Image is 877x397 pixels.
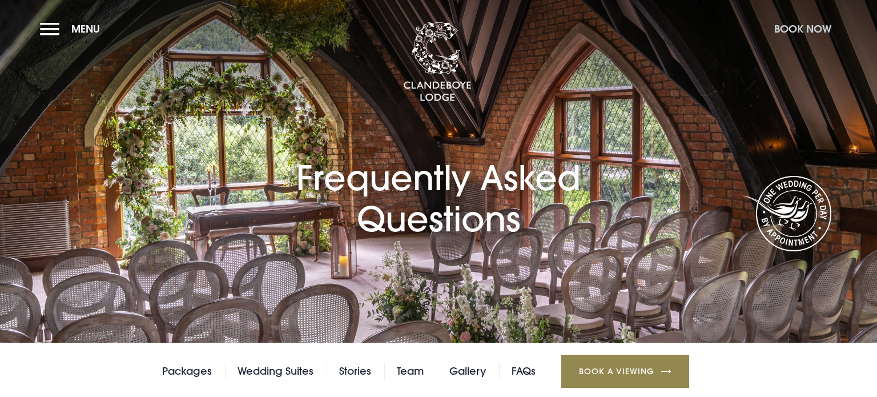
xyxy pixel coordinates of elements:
[769,17,837,41] button: Book Now
[71,22,100,35] span: Menu
[397,363,424,380] a: Team
[512,363,536,380] a: FAQs
[449,363,486,380] a: Gallery
[339,363,371,380] a: Stories
[162,363,212,380] a: Packages
[210,109,667,239] h1: Frequently Asked Questions
[403,22,472,102] img: Clandeboye Lodge
[238,363,313,380] a: Wedding Suites
[40,17,106,41] button: Menu
[561,355,689,388] a: Book a Viewing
